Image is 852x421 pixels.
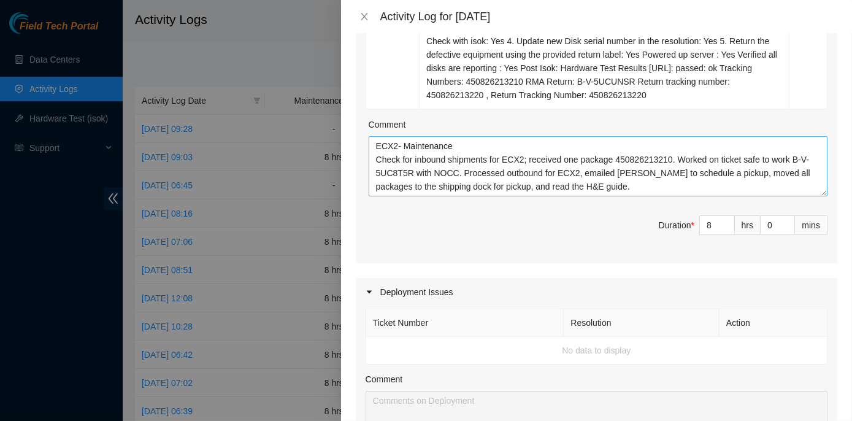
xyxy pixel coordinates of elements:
div: Duration [659,218,694,232]
span: caret-right [366,288,373,296]
th: Resolution [564,309,720,337]
span: close [359,12,369,21]
label: Comment [369,118,406,131]
textarea: Comment [369,136,827,196]
label: Comment [366,373,403,386]
div: Activity Log for [DATE] [380,10,837,23]
button: Close [356,11,373,23]
div: hrs [735,215,761,235]
td: No data to display [366,337,827,365]
div: mins [795,215,827,235]
th: Ticket Number [366,309,564,337]
div: Deployment Issues [356,278,837,306]
th: Action [720,309,827,337]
